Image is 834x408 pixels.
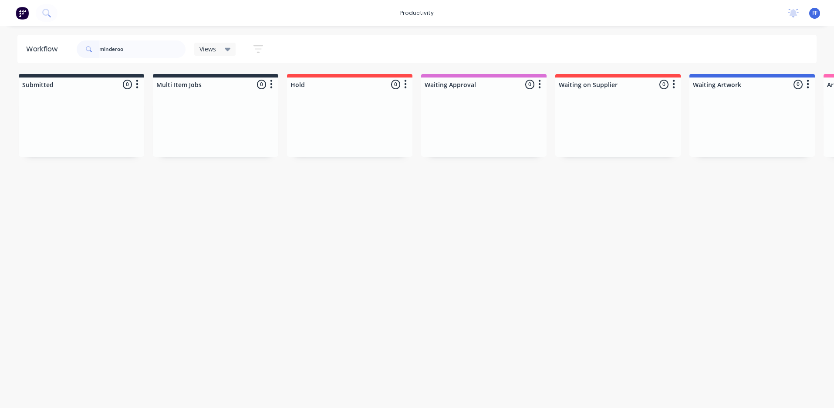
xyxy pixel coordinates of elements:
[396,7,438,20] div: productivity
[199,44,216,54] span: Views
[812,9,817,17] span: FF
[26,44,62,54] div: Workflow
[16,7,29,20] img: Factory
[99,40,186,58] input: Search for orders...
